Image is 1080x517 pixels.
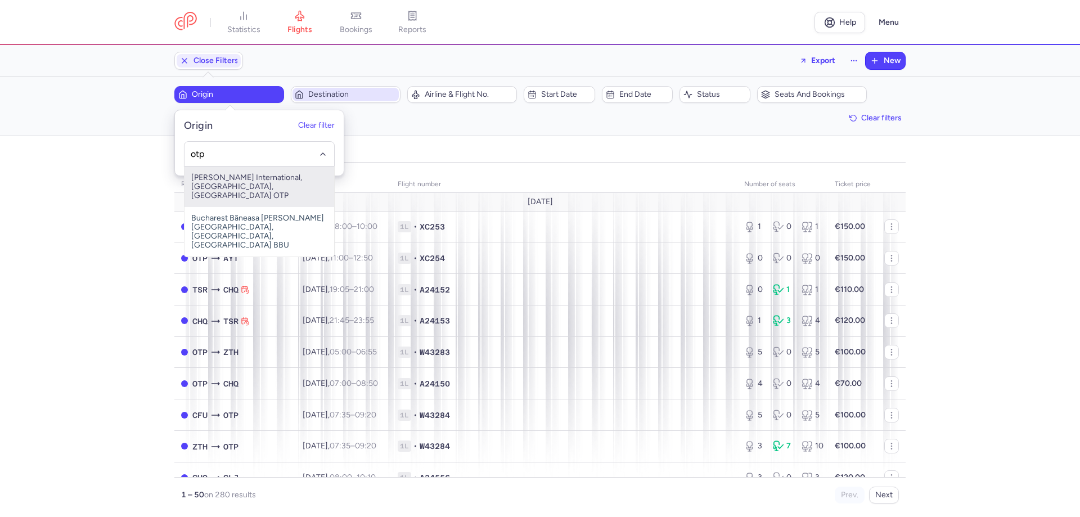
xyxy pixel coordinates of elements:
button: Clear filters [845,110,906,127]
span: reports [398,25,426,35]
span: Start date [541,90,591,99]
time: 10:00 [357,222,377,231]
button: End date [602,86,673,103]
span: W43284 [420,410,450,421]
span: [DATE], [303,222,377,231]
div: 4 [802,315,821,326]
span: CHQ [223,377,238,390]
span: [DATE], [303,316,374,325]
time: 07:35 [330,441,350,451]
span: • [413,440,417,452]
div: 1 [744,221,764,232]
div: 3 [802,472,821,483]
time: 12:50 [353,253,373,263]
time: 08:50 [356,379,378,388]
strong: €150.00 [835,222,865,231]
span: Status [697,90,746,99]
span: – [330,253,373,263]
span: XC253 [420,221,445,232]
time: 09:20 [355,441,376,451]
span: A24150 [420,378,450,389]
span: A34556 [420,472,450,483]
span: Origin [192,90,280,99]
span: CFU [192,409,208,421]
a: Help [814,12,865,33]
span: 1L [398,315,411,326]
span: – [330,222,377,231]
span: Seats and bookings [775,90,863,99]
div: 0 [773,410,793,421]
strong: €100.00 [835,347,866,357]
span: [DATE], [303,410,376,420]
h5: Origin [184,119,213,132]
div: 1 [802,284,821,295]
span: New [884,56,901,65]
time: 07:00 [330,379,352,388]
a: CitizenPlane red outlined logo [174,12,197,33]
button: Prev. [835,487,865,503]
time: 10:10 [357,473,376,482]
span: • [413,315,417,326]
button: Seats and bookings [757,86,867,103]
div: 0 [744,253,764,264]
div: 0 [773,221,793,232]
span: W43283 [420,347,450,358]
time: 23:55 [354,316,374,325]
button: Status [679,86,750,103]
span: OTP [192,377,208,390]
span: – [330,379,378,388]
span: – [330,285,374,294]
button: Origin [174,86,284,103]
span: Help [839,18,856,26]
a: statistics [215,10,272,35]
div: 1 [744,315,764,326]
a: flights [272,10,328,35]
span: Destination [308,90,397,99]
strong: €100.00 [835,410,866,420]
time: 06:55 [356,347,377,357]
span: 1L [398,410,411,421]
span: [PERSON_NAME] International, [GEOGRAPHIC_DATA], [GEOGRAPHIC_DATA] OTP [184,167,334,207]
span: [DATE], [303,347,377,357]
span: AYT [223,252,238,264]
time: 21:45 [330,316,349,325]
div: 0 [802,253,821,264]
div: 5 [802,347,821,358]
span: CHQ [192,315,208,327]
span: – [330,473,376,482]
button: Clear filter [298,122,335,131]
span: 1L [398,253,411,264]
div: 5 [802,410,821,421]
time: 08:00 [330,222,352,231]
span: CLJ [223,471,238,484]
a: bookings [328,10,384,35]
span: Clear filters [861,114,902,122]
time: 19:05 [330,285,349,294]
span: on 280 results [204,490,256,500]
span: OTP [223,409,238,421]
time: 08:00 [330,473,352,482]
button: Airline & Flight No. [407,86,517,103]
span: – [330,316,374,325]
span: TSR [223,315,238,327]
span: ZTH [223,346,238,358]
span: statistics [227,25,260,35]
span: Close Filters [193,56,238,65]
div: 0 [773,472,793,483]
span: 1L [398,440,411,452]
span: OTP [192,252,208,264]
span: – [330,410,376,420]
span: • [413,472,417,483]
a: reports [384,10,440,35]
button: Next [869,487,899,503]
div: 3 [773,315,793,326]
time: 21:00 [354,285,374,294]
div: 0 [744,284,764,295]
div: 0 [773,378,793,389]
div: 5 [744,347,764,358]
span: – [330,441,376,451]
time: 07:35 [330,410,350,420]
span: • [413,410,417,421]
span: [DATE] [528,197,553,206]
span: – [330,347,377,357]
